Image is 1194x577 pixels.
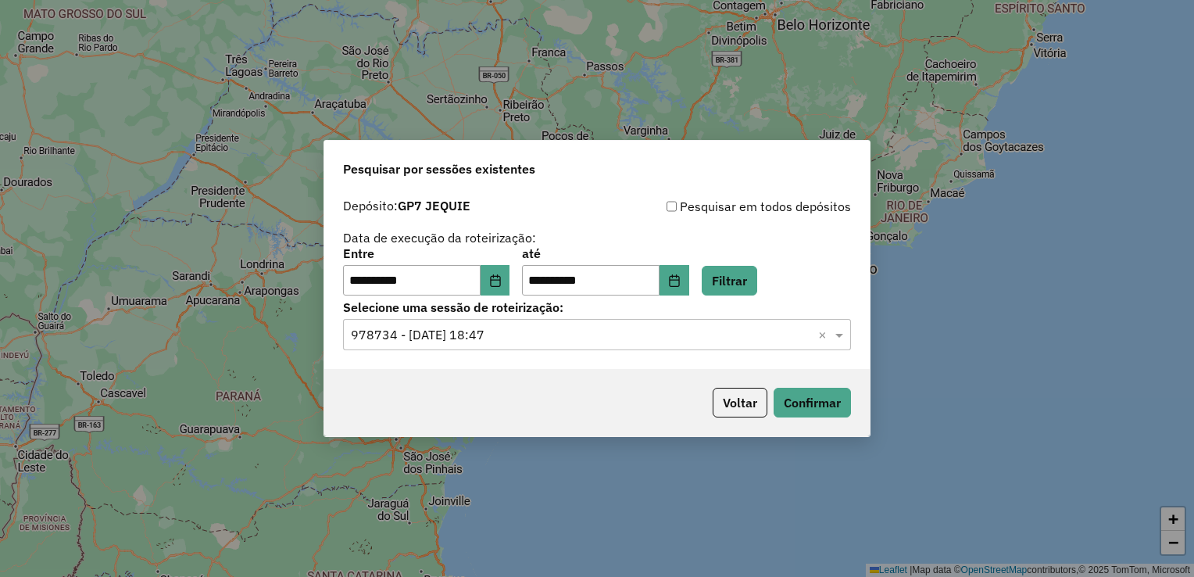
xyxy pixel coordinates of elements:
[713,388,767,418] button: Voltar
[818,325,831,344] span: Clear all
[343,159,535,178] span: Pesquisar por sessões existentes
[702,266,757,296] button: Filtrar
[398,198,470,213] strong: GP7 JEQUIE
[660,265,689,296] button: Choose Date
[343,298,851,317] label: Selecione uma sessão de roteirização:
[343,228,536,247] label: Data de execução da roteirização:
[343,244,509,263] label: Entre
[343,196,470,215] label: Depósito:
[522,244,688,263] label: até
[481,265,510,296] button: Choose Date
[597,197,851,216] div: Pesquisar em todos depósitos
[774,388,851,418] button: Confirmar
